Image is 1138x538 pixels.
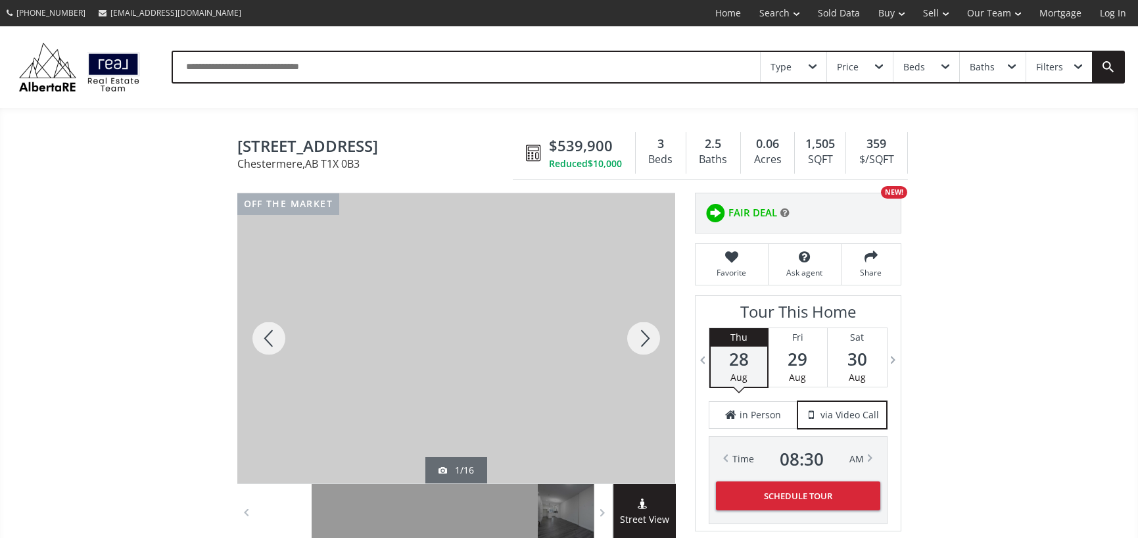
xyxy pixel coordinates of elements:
img: Logo [13,39,145,95]
span: Street View [613,512,676,527]
span: in Person [740,408,781,422]
span: 30 [828,350,887,368]
img: rating icon [702,200,728,226]
a: [EMAIL_ADDRESS][DOMAIN_NAME] [92,1,248,25]
div: $/SQFT [853,150,900,170]
div: 359 [853,135,900,153]
span: $539,900 [549,135,613,156]
h3: Tour This Home [709,303,888,328]
span: Ask agent [775,267,834,278]
span: Aug [849,371,866,383]
div: Sat [828,328,887,347]
div: NEW! [881,186,907,199]
div: Beds [642,150,679,170]
div: 0.06 [747,135,788,153]
div: Time AM [732,450,864,468]
div: 2.5 [693,135,734,153]
div: 3543 Chestermere Boulevard Chestermere, AB T1X 0B3 - Photo 1 of 16 [237,193,675,483]
span: $10,000 [588,157,622,170]
div: Acres [747,150,788,170]
div: off the market [237,193,340,215]
div: Thu [711,328,767,347]
div: Fri [769,328,827,347]
span: Share [848,267,894,278]
div: Price [837,62,859,72]
span: 29 [769,350,827,368]
div: Type [771,62,792,72]
div: Beds [903,62,925,72]
span: [EMAIL_ADDRESS][DOMAIN_NAME] [110,7,241,18]
span: 28 [711,350,767,368]
span: 08 : 30 [780,450,824,468]
span: Chestermere , AB T1X 0B3 [237,159,519,169]
div: 1/16 [439,464,474,477]
div: 3 [642,135,679,153]
span: via Video Call [820,408,879,422]
span: FAIR DEAL [728,206,777,220]
span: Favorite [702,267,761,278]
div: Reduced [549,157,622,170]
span: Aug [730,371,747,383]
span: 1,505 [805,135,835,153]
div: SQFT [801,150,839,170]
span: [PHONE_NUMBER] [16,7,85,18]
span: Aug [789,371,806,383]
div: Filters [1036,62,1063,72]
button: Schedule Tour [716,481,880,510]
div: Baths [693,150,734,170]
span: 3543 Chestermere Boulevard [237,137,519,158]
div: Baths [970,62,995,72]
